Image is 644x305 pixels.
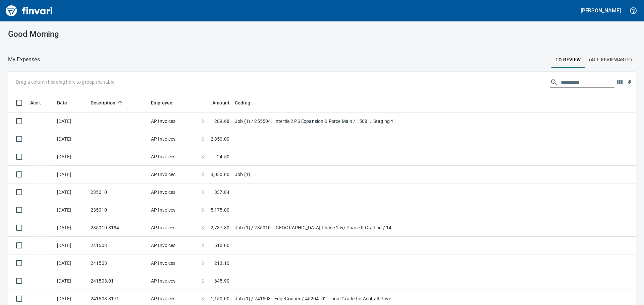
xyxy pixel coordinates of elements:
[201,153,204,160] span: $
[555,56,581,64] span: To Review
[54,254,88,272] td: [DATE]
[211,136,229,142] span: 2,350.00
[54,166,88,183] td: [DATE]
[148,201,199,219] td: AP Invoices
[148,130,199,148] td: AP Invoices
[151,99,181,107] span: Employee
[54,219,88,237] td: [DATE]
[211,207,229,213] span: 5,175.00
[8,29,207,39] h3: Good Morning
[148,237,199,254] td: AP Invoices
[214,278,229,284] span: 645.90
[8,56,40,64] nav: breadcrumb
[201,260,204,266] span: $
[214,189,229,196] span: 837.84
[88,237,148,254] td: 241503
[201,171,204,178] span: $
[579,5,623,16] button: [PERSON_NAME]
[589,56,632,64] span: (All Reviewable)
[54,112,88,130] td: [DATE]
[201,242,204,249] span: $
[204,99,229,107] span: Amount
[88,183,148,201] td: 235010
[88,272,148,290] td: 241503.01
[235,99,250,107] span: Coding
[54,272,88,290] td: [DATE]
[211,171,229,178] span: 3,050.00
[54,201,88,219] td: [DATE]
[54,148,88,166] td: [DATE]
[57,99,76,107] span: Date
[88,254,148,272] td: 241503
[201,189,204,196] span: $
[232,219,400,237] td: Job (1) / 235010.: [GEOGRAPHIC_DATA] Phase 1 w/ Phase II Grading / 14. 37.: LATERAL PIPE REWORK /...
[235,99,259,107] span: Coding
[30,99,41,107] span: Alert
[211,295,229,302] span: 1,150.00
[625,78,635,88] button: Download Table
[201,118,204,125] span: $
[201,224,204,231] span: $
[581,7,621,14] h5: [PERSON_NAME]
[148,166,199,183] td: AP Invoices
[232,112,400,130] td: Job (1) / 255504.: Intertie 2 PS Expansion & Force Main / 1508. .: Staging Yard Prep and Place Ro...
[88,219,148,237] td: 235010.8184
[217,153,229,160] span: 24.50
[54,130,88,148] td: [DATE]
[201,278,204,284] span: $
[148,183,199,201] td: AP Invoices
[614,77,625,87] button: Choose columns to display
[212,99,229,107] span: Amount
[148,148,199,166] td: AP Invoices
[214,118,229,125] span: 289.68
[30,99,50,107] span: Alert
[148,112,199,130] td: AP Invoices
[211,224,229,231] span: 2,787.80
[214,260,229,266] span: 213.10
[4,3,54,19] img: Finvari
[57,99,67,107] span: Date
[201,207,204,213] span: $
[91,99,116,107] span: Description
[148,272,199,290] td: AP Invoices
[201,295,204,302] span: $
[151,99,172,107] span: Employee
[88,201,148,219] td: 235010
[16,79,114,85] p: Drag a column heading here to group the table
[8,56,40,64] p: My Expenses
[232,166,400,183] td: Job (1)
[91,99,124,107] span: Description
[54,183,88,201] td: [DATE]
[148,254,199,272] td: AP Invoices
[54,237,88,254] td: [DATE]
[148,219,199,237] td: AP Invoices
[201,136,204,142] span: $
[214,242,229,249] span: 610.00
